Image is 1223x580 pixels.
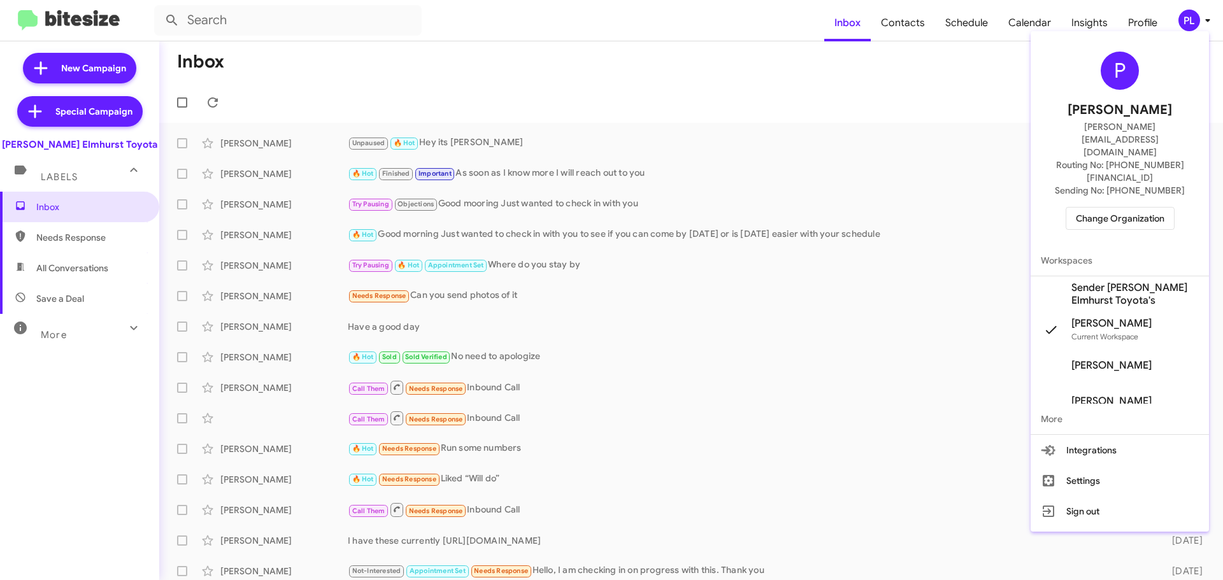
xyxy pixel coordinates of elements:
[1046,159,1194,184] span: Routing No: [PHONE_NUMBER][FINANCIAL_ID]
[1031,245,1209,276] span: Workspaces
[1071,317,1152,330] span: [PERSON_NAME]
[1071,332,1138,341] span: Current Workspace
[1101,52,1139,90] div: P
[1031,465,1209,496] button: Settings
[1071,359,1152,372] span: [PERSON_NAME]
[1055,184,1185,197] span: Sending No: [PHONE_NUMBER]
[1071,395,1152,407] span: [PERSON_NAME]
[1066,207,1175,230] button: Change Organization
[1068,100,1172,120] span: [PERSON_NAME]
[1031,496,1209,527] button: Sign out
[1031,404,1209,434] span: More
[1031,435,1209,465] button: Integrations
[1076,208,1164,229] span: Change Organization
[1046,120,1194,159] span: [PERSON_NAME][EMAIL_ADDRESS][DOMAIN_NAME]
[1071,281,1199,307] span: Sender [PERSON_NAME] Elmhurst Toyota's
